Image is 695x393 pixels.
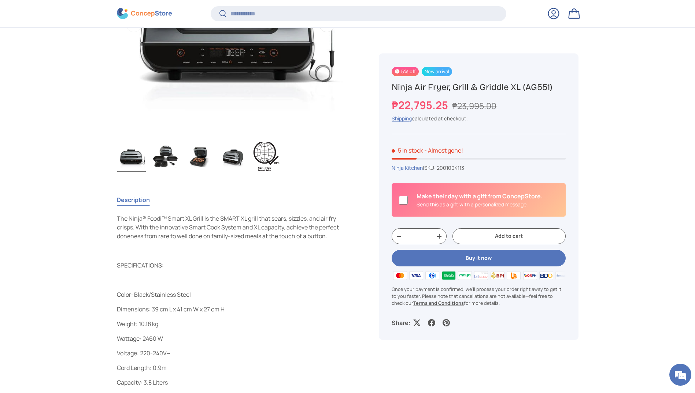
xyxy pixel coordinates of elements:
img: metrobank [554,270,570,281]
span: New arrival [422,67,452,76]
img: Ninja Air Fryer, Grill & Griddle XL (AG551) [151,142,180,172]
a: Ninja Kitchen [392,164,423,171]
h1: Ninja Air Fryer, Grill & Griddle XL (AG551) [392,82,565,93]
p: Dimensions: 39 cm L x 41 cm W x 27 cm H [117,305,344,314]
img: master [392,270,408,281]
div: Is this a gift? [417,192,543,209]
img: maya [457,270,473,281]
span: 2001004113 [437,164,464,171]
img: Ninja Air Fryer, Grill & Griddle XL (AG551) [252,142,281,172]
p: Share: [392,318,410,327]
img: visa [408,270,424,281]
strong: ₱22,795.25 [392,98,450,112]
p: Capacity: 3.8 Liters [117,378,344,387]
p: Once your payment is confirmed, we'll process your order right away to get it to you faster. Plea... [392,286,565,307]
img: gcash [424,270,440,281]
img: Ninja Air Fryer, Grill & Griddle XL (AG551) [185,142,213,172]
img: ubp [506,270,522,281]
p: Cord Length: 0.9m [117,363,344,372]
p: SPECIFICATIONS: [117,261,344,270]
button: Add to cart [452,229,565,244]
p: - Almost gone! [424,146,463,154]
a: Shipping [392,115,412,122]
button: Buy it now [392,250,565,266]
img: Ninja Air Fryer, Grill & Griddle XL (AG551) [218,142,247,172]
span: 5 in stock [392,146,423,154]
p: Wattage: 2460 W [117,334,344,343]
span: 5% off [392,67,418,76]
span: SKU: [424,164,436,171]
p: Color: Black/Stainless Steel [117,290,344,299]
p: Voltage: 220-240V~ [117,349,344,358]
img: bpi [489,270,506,281]
img: Ninja Air Fryer, Grill & Griddle XL (AG551) [117,142,146,172]
img: ConcepStore [117,8,172,19]
div: calculated at checkout. [392,115,565,122]
p: Weight: 10.18 kg [117,319,344,328]
button: Description [117,191,150,208]
span: | [423,164,464,171]
s: ₱23,995.00 [452,100,496,112]
img: qrph [522,270,538,281]
p: The Ninja® Foodi™ Smart XL Grill is the SMART XL grill that sears, sizzles, and air fry crisps. W... [117,214,344,240]
img: bdo [538,270,554,281]
input: Is this a gift? [399,196,408,205]
img: billease [473,270,489,281]
a: Terms and Conditions [413,300,464,306]
img: grabpay [440,270,456,281]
